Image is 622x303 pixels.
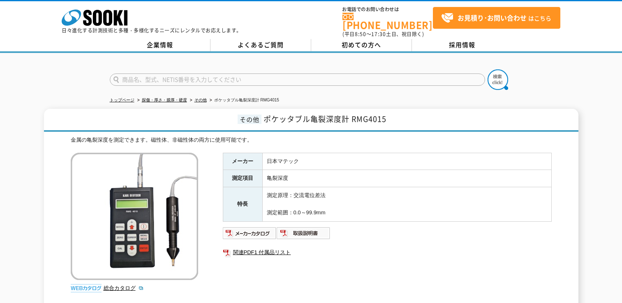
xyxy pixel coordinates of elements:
[104,285,144,291] a: 総合カタログ
[342,30,424,38] span: (平日 ～ 土日、祝日除く)
[142,98,187,102] a: 探傷・厚さ・膜厚・硬度
[223,232,277,238] a: メーカーカタログ
[110,39,210,51] a: 企業情報
[223,247,552,258] a: 関連PDF1 付属品リスト
[441,12,551,24] span: はこちら
[311,39,412,51] a: 初めての方へ
[238,115,261,124] span: その他
[342,7,433,12] span: お電話でのお問い合わせは
[371,30,386,38] span: 17:30
[110,73,485,86] input: 商品名、型式、NETIS番号を入力してください
[342,13,433,30] a: [PHONE_NUMBER]
[458,13,527,23] strong: お見積り･お問い合わせ
[62,28,242,33] p: 日々進化する計測技術と多種・多様化するニーズにレンタルでお応えします。
[210,39,311,51] a: よくあるご質問
[208,96,279,105] li: ポケッタブル亀裂深度計 RMG4015
[110,98,134,102] a: トップページ
[355,30,366,38] span: 8:50
[262,153,551,170] td: 日本マテック
[223,227,277,240] img: メーカーカタログ
[223,153,262,170] th: メーカー
[262,187,551,221] td: 測定原理：交流電位差法 測定範囲：0.0～99.9mm
[277,232,331,238] a: 取扱説明書
[71,153,198,280] img: ポケッタブル亀裂深度計 RMG4015
[223,170,262,187] th: 測定項目
[194,98,207,102] a: その他
[262,170,551,187] td: 亀裂深度
[488,69,508,90] img: btn_search.png
[71,284,102,292] img: webカタログ
[223,187,262,221] th: 特長
[264,113,386,124] span: ポケッタブル亀裂深度計 RMG4015
[342,40,381,49] span: 初めての方へ
[277,227,331,240] img: 取扱説明書
[433,7,560,29] a: お見積り･お問い合わせはこちら
[71,136,552,145] div: 金属の亀裂深度を測定できます。磁性体、非磁性体の両方に使用可能です。
[412,39,513,51] a: 採用情報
